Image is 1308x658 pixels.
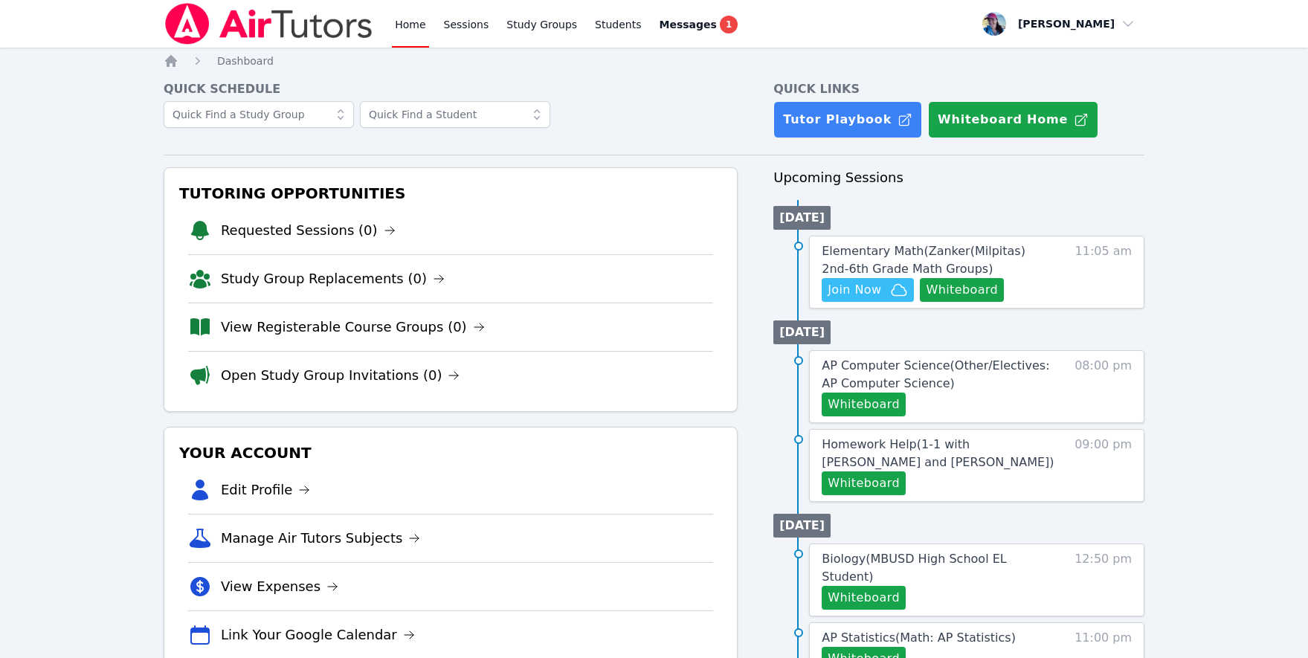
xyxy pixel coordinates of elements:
h4: Quick Schedule [164,80,738,98]
span: 11:05 am [1075,242,1133,302]
input: Quick Find a Study Group [164,101,354,128]
a: Link Your Google Calendar [221,625,415,645]
h4: Quick Links [773,80,1144,98]
button: Whiteboard [822,393,906,416]
a: View Expenses [221,576,338,597]
button: Whiteboard [920,278,1004,302]
li: [DATE] [773,514,831,538]
span: 08:00 pm [1075,357,1132,416]
a: Study Group Replacements (0) [221,268,445,289]
a: Manage Air Tutors Subjects [221,528,421,549]
span: AP Statistics ( Math: AP Statistics ) [822,630,1016,645]
a: Tutor Playbook [773,101,922,138]
input: Quick Find a Student [360,101,550,128]
a: View Registerable Course Groups (0) [221,317,485,338]
a: Requested Sessions (0) [221,220,396,241]
span: 1 [720,16,738,33]
span: Elementary Math ( Zanker(Milpitas) 2nd-6th Grade Math Groups ) [822,244,1025,276]
span: AP Computer Science ( Other/Electives: AP Computer Science ) [822,358,1049,390]
span: Messages [660,17,717,32]
a: AP Statistics(Math: AP Statistics) [822,629,1016,647]
button: Join Now [822,278,914,302]
li: [DATE] [773,206,831,230]
button: Whiteboard [822,471,906,495]
img: Air Tutors [164,3,374,45]
span: Join Now [828,281,881,299]
h3: Your Account [176,439,725,466]
a: Dashboard [217,54,274,68]
span: 12:50 pm [1075,550,1132,610]
a: Edit Profile [221,480,311,500]
span: 09:00 pm [1075,436,1132,495]
span: Dashboard [217,55,274,67]
a: Elementary Math(Zanker(Milpitas) 2nd-6th Grade Math Groups) [822,242,1054,278]
a: Open Study Group Invitations (0) [221,365,460,386]
a: Biology(MBUSD High School EL Student) [822,550,1054,586]
button: Whiteboard Home [928,101,1098,138]
a: Homework Help(1-1 with [PERSON_NAME] and [PERSON_NAME]) [822,436,1054,471]
span: Biology ( MBUSD High School EL Student ) [822,552,1006,584]
nav: Breadcrumb [164,54,1144,68]
a: AP Computer Science(Other/Electives: AP Computer Science) [822,357,1054,393]
li: [DATE] [773,320,831,344]
button: Whiteboard [822,586,906,610]
span: Homework Help ( 1-1 with [PERSON_NAME] and [PERSON_NAME] ) [822,437,1054,469]
h3: Upcoming Sessions [773,167,1144,188]
h3: Tutoring Opportunities [176,180,725,207]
